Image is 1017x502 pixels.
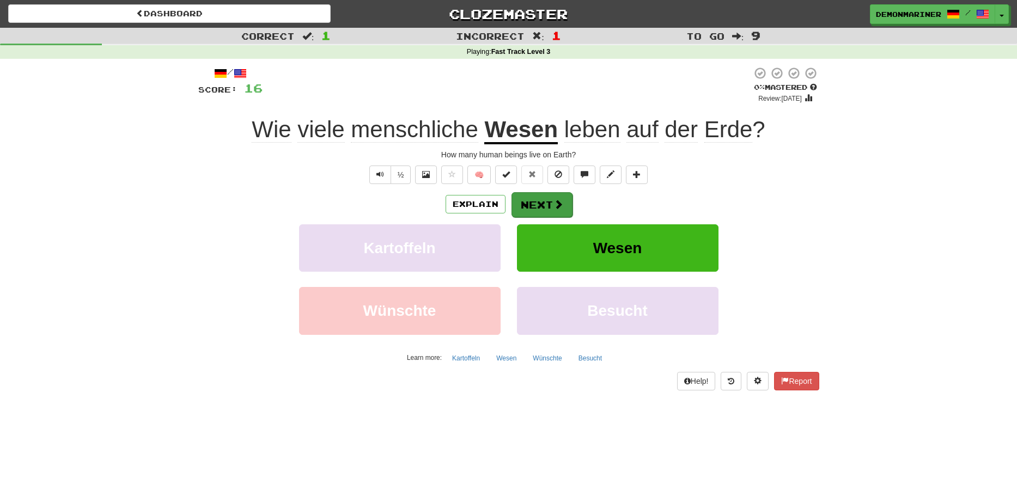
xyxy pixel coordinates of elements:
button: Discuss sentence (alt+u) [574,166,595,184]
a: Clozemaster [347,4,669,23]
button: Add to collection (alt+a) [626,166,648,184]
span: : [532,32,544,41]
u: Wesen [484,117,558,144]
button: Play sentence audio (ctl+space) [369,166,391,184]
div: / [198,66,263,80]
button: Explain [446,195,506,213]
span: Wie [252,117,291,143]
button: Reset to 0% Mastered (alt+r) [521,166,543,184]
span: Incorrect [456,30,525,41]
span: 1 [552,29,561,42]
span: menschliche [351,117,478,143]
strong: Fast Track Level 3 [491,48,551,56]
span: 9 [751,29,760,42]
button: Besucht [573,350,608,366]
button: Kartoffeln [446,350,486,366]
small: Review: [DATE] [758,95,802,102]
button: Wünschte [299,287,501,334]
button: Edit sentence (alt+d) [600,166,622,184]
div: How many human beings live on Earth? [198,149,819,160]
span: 16 [244,81,263,95]
button: Wünschte [527,350,568,366]
button: 🧠 [467,166,491,184]
span: Kartoffeln [363,240,435,256]
span: Correct [241,30,295,41]
button: Report [774,372,819,390]
button: Wesen [490,350,522,366]
button: Next [511,192,573,217]
button: Wesen [517,224,718,272]
span: viele [297,117,344,143]
button: Kartoffeln [299,224,501,272]
button: Set this sentence to 100% Mastered (alt+m) [495,166,517,184]
span: Wünschte [363,302,436,319]
small: Learn more: [407,354,442,362]
span: leben [564,117,620,143]
button: Besucht [517,287,718,334]
span: Wesen [593,240,642,256]
span: Erde [704,117,753,143]
span: Score: [198,85,237,94]
button: ½ [391,166,411,184]
span: 0 % [754,83,765,91]
span: 1 [321,29,331,42]
span: Besucht [587,302,647,319]
span: : [302,32,314,41]
button: Show image (alt+x) [415,166,437,184]
a: Dashboard [8,4,331,23]
div: Text-to-speech controls [367,166,411,184]
span: : [732,32,744,41]
span: ? [558,117,765,143]
button: Ignore sentence (alt+i) [547,166,569,184]
button: Favorite sentence (alt+f) [441,166,463,184]
span: / [965,9,971,16]
button: Round history (alt+y) [721,372,741,390]
span: der [665,117,698,143]
span: Demonmariner [876,9,941,19]
span: To go [686,30,724,41]
span: auf [626,117,658,143]
button: Help! [677,372,716,390]
a: Demonmariner / [870,4,995,24]
div: Mastered [752,83,819,93]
